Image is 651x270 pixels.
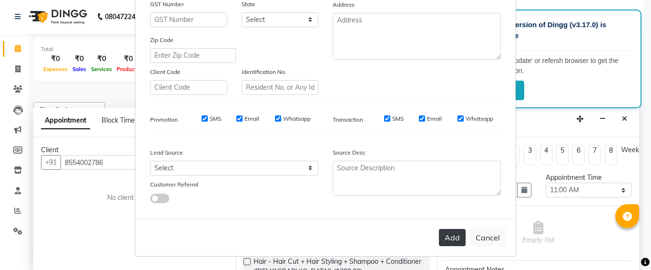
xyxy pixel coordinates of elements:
input: Resident No. or Any Id [242,80,319,95]
label: Customer Referral [150,180,198,189]
input: Enter Zip Code [150,48,236,63]
label: Transaction [333,115,363,124]
label: Email [427,114,442,123]
input: GST Number [150,12,227,27]
label: SMS [210,114,221,123]
label: Address [333,0,355,9]
button: Add [439,229,466,246]
label: SMS [392,114,404,123]
input: Client Code [150,80,227,95]
label: Email [244,114,259,123]
label: Whatsapp [283,114,311,123]
button: Cancel [469,228,506,247]
label: Source Desc [333,148,366,157]
label: Identification No. [242,68,286,76]
label: Zip Code [150,36,173,44]
label: Whatsapp [466,114,493,123]
label: Lead Source [150,148,183,157]
label: Promotion [150,115,178,124]
label: Client Code [150,68,181,76]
